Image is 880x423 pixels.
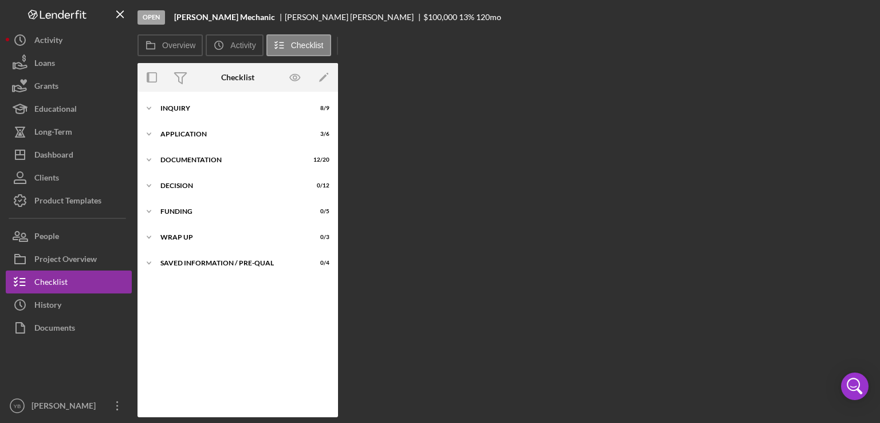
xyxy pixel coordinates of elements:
[6,29,132,52] button: Activity
[34,189,101,215] div: Product Templates
[137,10,165,25] div: Open
[309,260,329,267] div: 0 / 4
[174,13,275,22] b: [PERSON_NAME] Mechanic
[309,208,329,215] div: 0 / 5
[160,182,301,189] div: Decision
[423,12,457,22] span: $100,000
[221,73,254,82] div: Checklist
[160,260,301,267] div: Saved Information / Pre-Qual
[6,143,132,166] button: Dashboard
[230,41,256,50] label: Activity
[34,225,59,250] div: People
[160,131,301,138] div: Application
[34,166,59,192] div: Clients
[266,34,331,56] button: Checklist
[309,182,329,189] div: 0 / 12
[34,120,72,146] div: Long-Term
[309,105,329,112] div: 8 / 9
[34,52,55,77] div: Loans
[285,13,423,22] div: [PERSON_NAME] [PERSON_NAME]
[137,34,203,56] button: Overview
[6,316,132,339] button: Documents
[6,97,132,120] button: Educational
[160,105,301,112] div: Inquiry
[841,373,869,400] div: Open Intercom Messenger
[6,248,132,271] button: Project Overview
[34,29,62,54] div: Activity
[6,75,132,97] button: Grants
[476,13,501,22] div: 120 mo
[34,97,77,123] div: Educational
[160,234,301,241] div: Wrap up
[309,156,329,163] div: 12 / 20
[34,143,73,169] div: Dashboard
[34,316,75,342] div: Documents
[309,234,329,241] div: 0 / 3
[6,271,132,293] button: Checklist
[34,75,58,100] div: Grants
[6,120,132,143] button: Long-Term
[459,13,474,22] div: 13 %
[34,271,68,296] div: Checklist
[160,156,301,163] div: Documentation
[6,293,132,316] button: History
[162,41,195,50] label: Overview
[29,394,103,420] div: [PERSON_NAME]
[206,34,263,56] button: Activity
[160,208,301,215] div: Funding
[6,394,132,417] button: YB[PERSON_NAME]
[6,52,132,75] button: Loans
[34,248,97,273] div: Project Overview
[6,166,132,189] button: Clients
[6,189,132,212] button: Product Templates
[309,131,329,138] div: 3 / 6
[291,41,324,50] label: Checklist
[34,293,61,319] div: History
[6,225,132,248] button: People
[14,403,21,409] text: YB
